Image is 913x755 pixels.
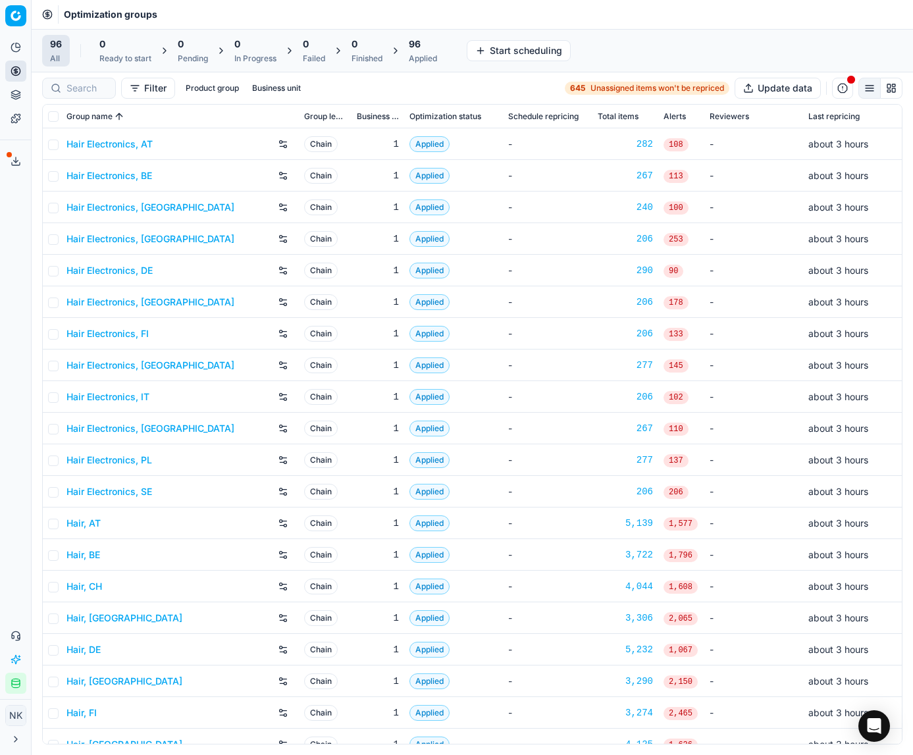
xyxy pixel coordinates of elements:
[503,192,592,223] td: -
[808,138,868,149] span: about 3 hours
[66,548,100,561] a: Hair, BE
[503,665,592,697] td: -
[5,705,26,726] button: NK
[704,444,803,476] td: -
[304,642,338,658] span: Chain
[304,452,338,468] span: Chain
[503,128,592,160] td: -
[304,737,338,752] span: Chain
[710,111,749,122] span: Reviewers
[357,390,399,404] div: 1
[664,138,689,151] span: 108
[664,201,689,215] span: 100
[66,675,182,688] a: Hair, [GEOGRAPHIC_DATA]
[808,296,868,307] span: about 3 hours
[304,357,338,373] span: Chain
[304,231,338,247] span: Chain
[50,53,62,64] div: All
[598,517,653,530] a: 5,139
[503,318,592,350] td: -
[598,454,653,467] div: 277
[66,232,234,246] a: Hair Electronics, [GEOGRAPHIC_DATA]
[409,515,450,531] span: Applied
[304,168,338,184] span: Chain
[735,78,821,99] button: Update data
[808,644,868,655] span: about 3 hours
[66,390,149,404] a: Hair Electronics, IT
[357,612,399,625] div: 1
[409,294,450,310] span: Applied
[503,381,592,413] td: -
[590,83,724,93] span: Unassigned items won't be repriced
[598,580,653,593] a: 4,044
[357,548,399,561] div: 1
[598,169,653,182] div: 267
[303,53,325,64] div: Failed
[858,710,890,742] div: Open Intercom Messenger
[304,389,338,405] span: Chain
[503,634,592,665] td: -
[503,571,592,602] td: -
[503,160,592,192] td: -
[50,38,62,51] span: 96
[121,78,175,99] button: Filter
[357,580,399,593] div: 1
[664,581,698,594] span: 1,608
[503,350,592,381] td: -
[503,602,592,634] td: -
[409,53,437,64] div: Applied
[598,359,653,372] a: 277
[409,642,450,658] span: Applied
[664,170,689,183] span: 113
[704,602,803,634] td: -
[409,38,421,51] span: 96
[503,697,592,729] td: -
[664,549,698,562] span: 1,796
[808,675,868,687] span: about 3 hours
[664,265,683,278] span: 90
[409,610,450,626] span: Applied
[704,192,803,223] td: -
[409,168,450,184] span: Applied
[409,673,450,689] span: Applied
[808,549,868,560] span: about 3 hours
[598,201,653,214] div: 240
[66,454,152,467] a: Hair Electronics, PL
[598,485,653,498] div: 206
[598,138,653,151] a: 282
[704,255,803,286] td: -
[304,673,338,689] span: Chain
[664,707,698,720] span: 2,465
[64,8,157,21] nav: breadcrumb
[808,233,868,244] span: about 3 hours
[66,201,234,214] a: Hair Electronics, [GEOGRAPHIC_DATA]
[704,381,803,413] td: -
[304,610,338,626] span: Chain
[409,484,450,500] span: Applied
[66,580,102,593] a: Hair, CH
[409,705,450,721] span: Applied
[808,739,868,750] span: about 3 hours
[409,421,450,436] span: Applied
[808,111,860,122] span: Last repricing
[808,581,868,592] span: about 3 hours
[598,738,653,751] a: 4,125
[6,706,26,725] span: NK
[598,643,653,656] a: 5,232
[664,454,689,467] span: 137
[704,697,803,729] td: -
[357,359,399,372] div: 1
[304,547,338,563] span: Chain
[66,643,101,656] a: Hair, DE
[66,138,153,151] a: Hair Electronics, AT
[503,444,592,476] td: -
[357,138,399,151] div: 1
[178,38,184,51] span: 0
[664,328,689,341] span: 133
[304,484,338,500] span: Chain
[304,294,338,310] span: Chain
[304,111,346,122] span: Group level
